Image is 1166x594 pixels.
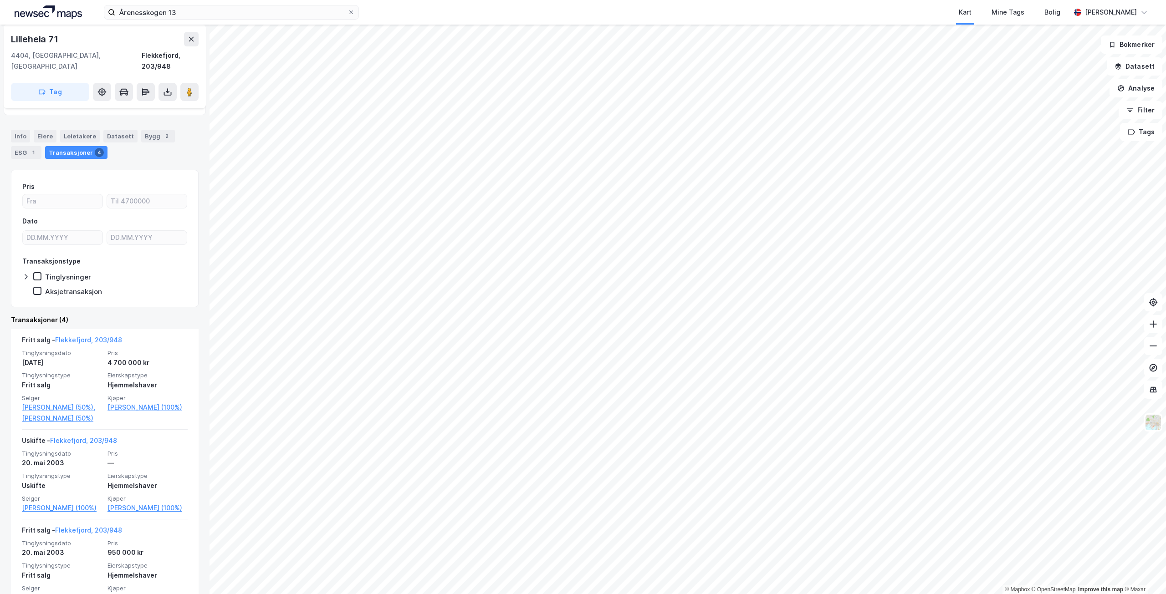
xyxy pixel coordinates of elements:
[1120,123,1162,141] button: Tags
[107,371,188,379] span: Eierskapstype
[1044,7,1060,18] div: Bolig
[1145,414,1162,431] img: Z
[95,148,104,157] div: 4
[50,437,117,444] a: Flekkefjord, 203/948
[1107,57,1162,76] button: Datasett
[107,495,188,503] span: Kjøper
[11,315,199,325] div: Transaksjoner (4)
[1032,586,1076,593] a: OpenStreetMap
[1078,586,1123,593] a: Improve this map
[22,394,102,402] span: Selger
[1005,586,1030,593] a: Mapbox
[22,584,102,592] span: Selger
[11,83,89,101] button: Tag
[141,130,175,142] div: Bygg
[1120,550,1166,594] div: Kontrollprogram for chat
[1110,79,1162,97] button: Analyse
[22,503,102,513] a: [PERSON_NAME] (100%)
[107,349,188,357] span: Pris
[1120,550,1166,594] iframe: Chat Widget
[22,380,102,391] div: Fritt salg
[107,402,188,413] a: [PERSON_NAME] (100%)
[29,148,38,157] div: 1
[22,402,102,413] a: [PERSON_NAME] (50%),
[22,539,102,547] span: Tinglysningsdato
[107,539,188,547] span: Pris
[55,336,122,344] a: Flekkefjord, 203/948
[107,547,188,558] div: 950 000 kr
[22,547,102,558] div: 20. mai 2003
[22,435,117,450] div: Uskifte -
[103,130,138,142] div: Datasett
[11,32,60,46] div: Lilleheia 71
[11,50,142,72] div: 4404, [GEOGRAPHIC_DATA], [GEOGRAPHIC_DATA]
[22,525,122,539] div: Fritt salg -
[45,273,91,281] div: Tinglysninger
[22,371,102,379] span: Tinglysningstype
[11,130,30,142] div: Info
[142,50,199,72] div: Flekkefjord, 203/948
[55,526,122,534] a: Flekkefjord, 203/948
[22,256,81,267] div: Transaksjonstype
[107,394,188,402] span: Kjøper
[22,457,102,468] div: 20. mai 2003
[15,5,82,19] img: logo.a4113a55bc3d86da70a041830d287a7e.svg
[107,380,188,391] div: Hjemmelshaver
[1085,7,1137,18] div: [PERSON_NAME]
[107,503,188,513] a: [PERSON_NAME] (100%)
[23,231,102,244] input: DD.MM.YYYY
[22,413,102,424] a: [PERSON_NAME] (50%)
[107,480,188,491] div: Hjemmelshaver
[22,181,35,192] div: Pris
[115,5,348,19] input: Søk på adresse, matrikkel, gårdeiere, leietakere eller personer
[107,194,187,208] input: Til 4700000
[162,132,171,141] div: 2
[11,146,41,159] div: ESG
[22,480,102,491] div: Uskifte
[45,287,102,296] div: Aksjetransaksjon
[107,472,188,480] span: Eierskapstype
[1101,36,1162,54] button: Bokmerker
[34,130,56,142] div: Eiere
[45,146,107,159] div: Transaksjoner
[992,7,1024,18] div: Mine Tags
[22,357,102,368] div: [DATE]
[22,349,102,357] span: Tinglysningsdato
[107,457,188,468] div: —
[22,335,122,349] div: Fritt salg -
[107,231,187,244] input: DD.MM.YYYY
[107,570,188,581] div: Hjemmelshaver
[22,450,102,457] span: Tinglysningsdato
[107,357,188,368] div: 4 700 000 kr
[60,130,100,142] div: Leietakere
[22,495,102,503] span: Selger
[22,472,102,480] span: Tinglysningstype
[959,7,972,18] div: Kart
[1119,101,1162,119] button: Filter
[107,450,188,457] span: Pris
[22,570,102,581] div: Fritt salg
[23,194,102,208] input: Fra
[22,562,102,569] span: Tinglysningstype
[22,216,38,227] div: Dato
[107,562,188,569] span: Eierskapstype
[107,584,188,592] span: Kjøper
